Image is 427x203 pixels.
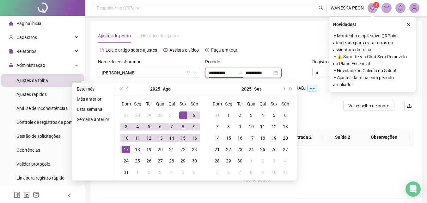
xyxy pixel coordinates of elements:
span: mail [384,5,389,11]
th: Dom [120,98,132,110]
th: Sáb [280,98,291,110]
td: 2025-08-10 [120,132,132,144]
td: 2025-09-03 [246,110,257,121]
td: 2025-08-09 [189,121,200,132]
td: 2025-08-18 [132,144,143,155]
div: 3 [270,157,278,165]
span: home [9,21,13,26]
div: 9 [191,123,198,130]
td: 2025-09-22 [223,144,234,155]
div: 6 [156,123,164,130]
div: 5 [179,168,187,176]
li: Semana anterior [74,116,112,123]
td: 2025-08-14 [166,132,177,144]
span: user-add [9,35,13,40]
div: 11 [282,168,289,176]
span: Link para registro rápido [16,175,64,181]
li: Este mês [74,85,112,93]
span: Observações [363,134,405,141]
th: Sáb [189,98,200,110]
div: 5 [145,123,153,130]
div: 23 [191,146,198,153]
button: super-next-year [287,83,294,95]
div: 10 [247,123,255,130]
div: 3 [122,123,130,130]
span: history [205,48,210,52]
div: 7 [213,123,221,130]
div: 16 [191,134,198,142]
div: 30 [236,157,244,165]
div: 5 [270,111,278,119]
span: notification [370,5,375,11]
td: 2025-08-04 [132,121,143,132]
span: upload [407,103,412,108]
div: 31 [213,111,221,119]
div: 31 [122,168,130,176]
td: 2025-10-06 [223,167,234,178]
span: Leia o artigo sobre ajustes [106,48,157,53]
td: 2025-09-02 [234,110,246,121]
span: file-text [100,48,104,52]
button: next-year [280,83,287,95]
th: Sex [268,98,280,110]
div: 8 [225,123,232,130]
div: 30 [156,111,164,119]
td: 2025-10-10 [268,167,280,178]
td: 2025-08-19 [143,144,155,155]
th: Qui [166,98,177,110]
div: 10 [122,134,130,142]
div: 1 [247,157,255,165]
td: 2025-09-18 [257,132,268,144]
span: Gestão de solicitações [16,134,60,139]
div: 19 [145,146,153,153]
span: ⚬ Novidade no Cálculo do Saldo! [333,67,412,74]
span: Assista o vídeo [169,48,199,53]
span: facebook [14,192,20,198]
div: 31 [168,111,175,119]
div: 1 [134,168,141,176]
td: 2025-09-26 [268,144,280,155]
th: Seg [223,98,234,110]
div: 3 [156,168,164,176]
button: super-prev-year [117,83,124,95]
div: 18 [259,134,266,142]
span: file [9,49,13,54]
span: Ver espelho de ponto [348,102,389,109]
td: 2025-08-25 [132,155,143,167]
span: ⚬ ⚠️ Suporte Via Chat Será Removido do Plano Essencial [333,53,412,67]
div: 12 [145,134,153,142]
div: 4 [259,111,266,119]
td: 2025-08-27 [155,155,166,167]
div: 20 [282,134,289,142]
td: 2025-09-03 [155,167,166,178]
span: lock [9,63,13,67]
th: Qua [246,98,257,110]
td: 2025-10-03 [268,155,280,167]
div: 25 [259,146,266,153]
td: 2025-09-24 [246,144,257,155]
td: 2025-08-13 [155,132,166,144]
td: 2025-10-04 [280,155,291,167]
span: youtube [163,48,168,52]
div: 26 [145,157,153,165]
th: Qui [257,98,268,110]
td: 2025-09-16 [234,132,246,144]
button: month panel [163,83,171,95]
div: 8 [179,123,187,130]
td: 2025-08-22 [177,144,189,155]
td: 2025-07-27 [120,110,132,121]
div: 14 [168,134,175,142]
div: 29 [145,111,153,119]
div: 26 [270,146,278,153]
td: 2025-09-07 [211,121,223,132]
div: 18 [134,146,141,153]
span: ALFRANIO GOMES DOS SANTOS [102,68,196,78]
td: 2025-09-10 [246,121,257,132]
div: 22 [179,146,187,153]
th: Seg [132,98,143,110]
label: Período [205,58,224,65]
span: 1 [375,3,377,7]
td: 2025-09-02 [143,167,155,178]
span: WANESKA PEON [331,4,364,11]
td: 2025-09-04 [166,167,177,178]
